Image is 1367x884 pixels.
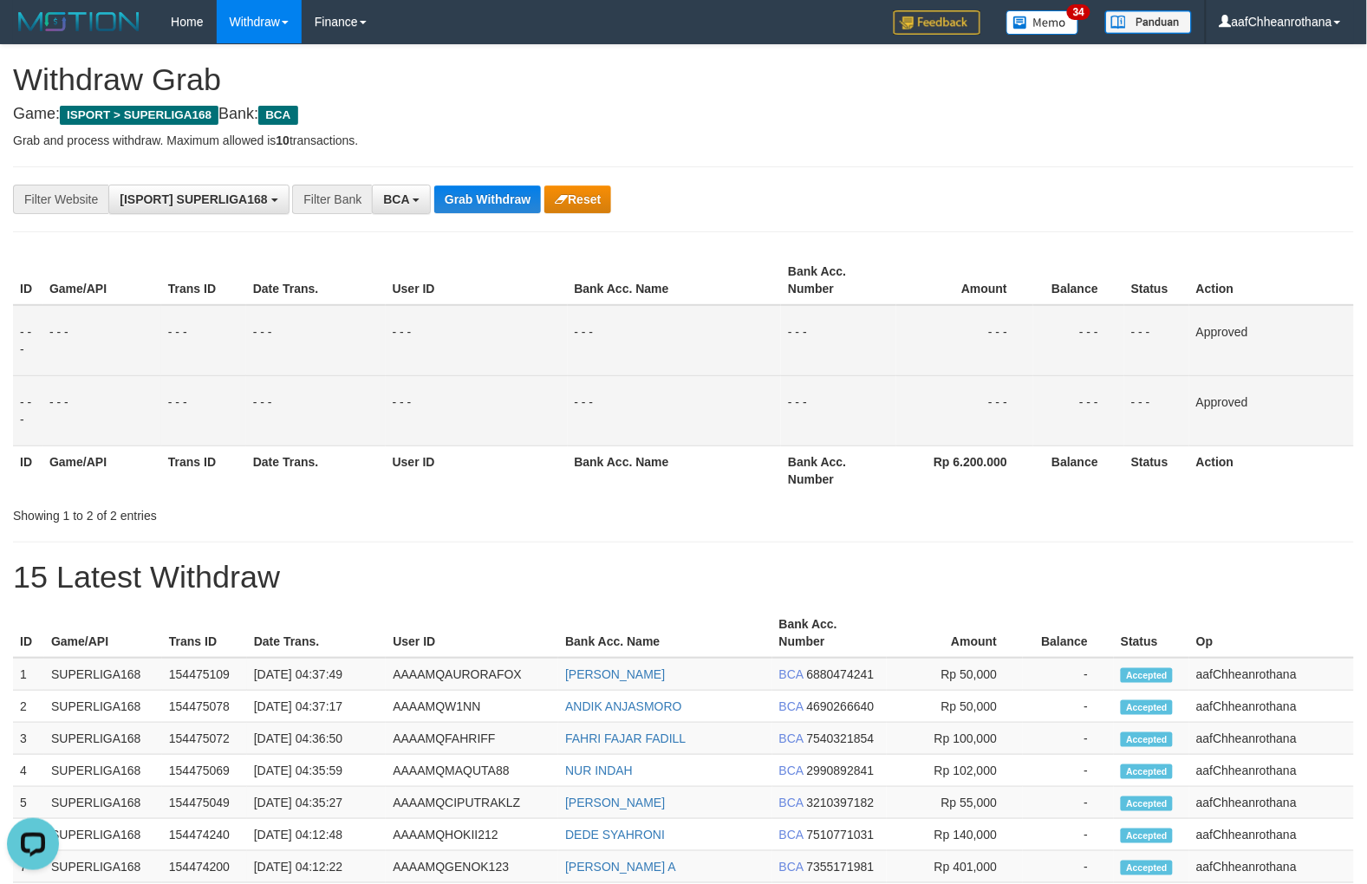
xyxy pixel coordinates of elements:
[781,445,896,495] th: Bank Acc. Number
[894,10,980,35] img: Feedback.jpg
[386,608,558,658] th: User ID
[1189,375,1354,445] td: Approved
[1189,658,1354,691] td: aafChheanrothana
[386,445,568,495] th: User ID
[13,256,42,305] th: ID
[779,796,804,809] span: BCA
[44,819,162,851] td: SUPERLIGA168
[42,375,161,445] td: - - -
[887,658,1024,691] td: Rp 50,000
[1189,691,1354,723] td: aafChheanrothana
[13,787,44,819] td: 5
[386,723,558,755] td: AAAAMQFAHRIFF
[1121,732,1173,747] span: Accepted
[807,667,875,681] span: Copy 6880474241 to clipboard
[13,375,42,445] td: - - -
[1124,256,1189,305] th: Status
[386,851,558,883] td: AAAAMQGENOK123
[779,764,804,777] span: BCA
[1189,723,1354,755] td: aafChheanrothana
[247,787,387,819] td: [DATE] 04:35:27
[1033,256,1124,305] th: Balance
[386,819,558,851] td: AAAAMQHOKII212
[1006,10,1079,35] img: Button%20Memo.svg
[1189,787,1354,819] td: aafChheanrothana
[1124,375,1189,445] td: - - -
[887,755,1024,787] td: Rp 102,000
[7,7,59,59] button: Open LiveChat chat widget
[162,691,247,723] td: 154475078
[13,500,557,524] div: Showing 1 to 2 of 2 entries
[434,185,541,213] button: Grab Withdraw
[887,691,1024,723] td: Rp 50,000
[44,787,162,819] td: SUPERLIGA168
[42,445,161,495] th: Game/API
[13,691,44,723] td: 2
[779,699,804,713] span: BCA
[568,256,782,305] th: Bank Acc. Name
[1189,819,1354,851] td: aafChheanrothana
[896,256,1033,305] th: Amount
[779,860,804,874] span: BCA
[246,256,386,305] th: Date Trans.
[565,796,665,809] a: [PERSON_NAME]
[60,106,218,125] span: ISPORT > SUPERLIGA168
[544,185,611,213] button: Reset
[1121,764,1173,779] span: Accepted
[13,132,1354,149] p: Grab and process withdraw. Maximum allowed is transactions.
[247,691,387,723] td: [DATE] 04:37:17
[1033,305,1124,376] td: - - -
[13,658,44,691] td: 1
[779,731,804,745] span: BCA
[44,723,162,755] td: SUPERLIGA168
[896,375,1033,445] td: - - -
[162,819,247,851] td: 154474240
[807,731,875,745] span: Copy 7540321854 to clipboard
[292,185,372,214] div: Filter Bank
[565,860,676,874] a: [PERSON_NAME] A
[896,305,1033,376] td: - - -
[44,851,162,883] td: SUPERLIGA168
[1023,819,1114,851] td: -
[386,691,558,723] td: AAAAMQW1NN
[13,9,145,35] img: MOTION_logo.png
[13,560,1354,595] h1: 15 Latest Withdraw
[386,305,568,376] td: - - -
[887,608,1024,658] th: Amount
[887,787,1024,819] td: Rp 55,000
[161,305,246,376] td: - - -
[276,133,290,147] strong: 10
[887,819,1024,851] td: Rp 140,000
[247,608,387,658] th: Date Trans.
[565,731,686,745] a: FAHRI FAJAR FADILL
[1105,10,1192,34] img: panduan.png
[565,699,682,713] a: ANDIK ANJASMORO
[565,667,665,681] a: [PERSON_NAME]
[1033,445,1124,495] th: Balance
[386,787,558,819] td: AAAAMQCIPUTRAKLZ
[246,305,386,376] td: - - -
[1189,851,1354,883] td: aafChheanrothana
[1121,829,1173,843] span: Accepted
[807,796,875,809] span: Copy 3210397182 to clipboard
[13,755,44,787] td: 4
[386,658,558,691] td: AAAAMQAURORAFOX
[1124,305,1189,376] td: - - -
[372,185,431,214] button: BCA
[568,445,782,495] th: Bank Acc. Name
[42,256,161,305] th: Game/API
[1189,445,1354,495] th: Action
[1114,608,1189,658] th: Status
[1189,608,1354,658] th: Op
[565,764,633,777] a: NUR INDAH
[162,755,247,787] td: 154475069
[162,723,247,755] td: 154475072
[162,851,247,883] td: 154474200
[1033,375,1124,445] td: - - -
[1189,256,1354,305] th: Action
[568,305,782,376] td: - - -
[565,828,665,842] a: DEDE SYAHRONI
[568,375,782,445] td: - - -
[44,755,162,787] td: SUPERLIGA168
[247,851,387,883] td: [DATE] 04:12:22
